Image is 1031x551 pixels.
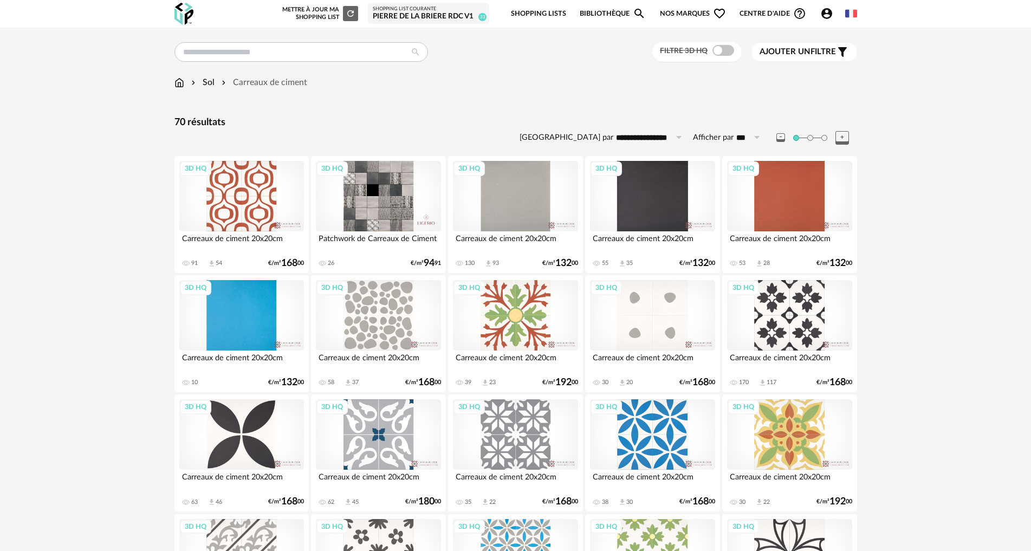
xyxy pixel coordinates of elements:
[189,76,198,89] img: svg+xml;base64,PHN2ZyB3aWR0aD0iMTYiIGhlaWdodD0iMTYiIHZpZXdCb3g9IjAgMCAxNiAxNiIgZmlsbD0ibm9uZSIgeG...
[316,520,348,534] div: 3D HQ
[793,7,806,20] span: Help Circle Outline icon
[722,275,857,392] a: 3D HQ Carreaux de ciment 20x20cm 170 Download icon 117 €/m²16800
[316,231,440,253] div: Patchwork de Carreaux de Ciment
[722,156,857,273] a: 3D HQ Carreaux de ciment 20x20cm 53 Download icon 28 €/m²13200
[763,498,770,506] div: 22
[453,231,578,253] div: Carreaux de ciment 20x20cm
[311,275,445,392] a: 3D HQ Carreaux de ciment 20x20cm 58 Download icon 37 €/m²16800
[758,379,767,387] span: Download icon
[174,275,309,392] a: 3D HQ Carreaux de ciment 20x20cm 10 €/m²13200
[492,260,499,267] div: 93
[316,161,348,176] div: 3D HQ
[465,260,475,267] div: 130
[755,260,763,268] span: Download icon
[542,379,578,386] div: €/m² 00
[453,281,485,295] div: 3D HQ
[618,498,626,506] span: Download icon
[174,3,193,25] img: OXP
[542,498,578,505] div: €/m² 00
[590,351,715,372] div: Carreaux de ciment 20x20cm
[216,260,222,267] div: 54
[316,400,348,414] div: 3D HQ
[755,498,763,506] span: Download icon
[484,260,492,268] span: Download icon
[520,133,613,143] label: [GEOGRAPHIC_DATA] par
[555,498,572,505] span: 168
[268,498,304,505] div: €/m² 00
[208,498,216,506] span: Download icon
[660,1,726,27] span: Nos marques
[328,379,334,386] div: 58
[760,47,836,57] span: filtre
[618,260,626,268] span: Download icon
[751,43,857,61] button: Ajouter unfiltre Filter icon
[191,498,198,506] div: 63
[693,133,734,143] label: Afficher par
[816,260,852,267] div: €/m² 00
[760,48,810,56] span: Ajouter un
[727,231,852,253] div: Carreaux de ciment 20x20cm
[405,379,441,386] div: €/m² 00
[481,379,489,387] span: Download icon
[316,470,440,491] div: Carreaux de ciment 20x20cm
[836,46,849,59] span: Filter icon
[281,379,297,386] span: 132
[489,498,496,506] div: 22
[180,161,211,176] div: 3D HQ
[542,260,578,267] div: €/m² 00
[692,498,709,505] span: 168
[189,76,215,89] div: Sol
[465,379,471,386] div: 39
[179,351,304,372] div: Carreaux de ciment 20x20cm
[602,498,608,506] div: 38
[829,498,846,505] span: 192
[626,379,633,386] div: 20
[820,7,833,20] span: Account Circle icon
[316,351,440,372] div: Carreaux de ciment 20x20cm
[328,498,334,506] div: 62
[448,394,582,511] a: 3D HQ Carreaux de ciment 20x20cm 35 Download icon 22 €/m²16800
[713,7,726,20] span: Heart Outline icon
[692,379,709,386] span: 168
[280,6,358,21] div: Mettre à jour ma Shopping List
[216,498,222,506] div: 46
[728,400,759,414] div: 3D HQ
[465,498,471,506] div: 35
[679,498,715,505] div: €/m² 00
[179,231,304,253] div: Carreaux de ciment 20x20cm
[816,498,852,505] div: €/m² 00
[453,400,485,414] div: 3D HQ
[481,498,489,506] span: Download icon
[179,470,304,491] div: Carreaux de ciment 20x20cm
[739,379,749,386] div: 170
[728,281,759,295] div: 3D HQ
[739,498,745,506] div: 30
[208,260,216,268] span: Download icon
[448,275,582,392] a: 3D HQ Carreaux de ciment 20x20cm 39 Download icon 23 €/m²19200
[311,156,445,273] a: 3D HQ Patchwork de Carreaux de Ciment 26 €/m²9491
[281,260,297,267] span: 168
[585,156,719,273] a: 3D HQ Carreaux de ciment 20x20cm 55 Download icon 35 €/m²13200
[191,260,198,267] div: 91
[590,470,715,491] div: Carreaux de ciment 20x20cm
[328,260,334,267] div: 26
[411,260,441,267] div: €/m² 91
[316,281,348,295] div: 3D HQ
[174,76,184,89] img: svg+xml;base64,PHN2ZyB3aWR0aD0iMTYiIGhlaWdodD0iMTciIHZpZXdCb3g9IjAgMCAxNiAxNyIgZmlsbD0ibm9uZSIgeG...
[174,394,309,511] a: 3D HQ Carreaux de ciment 20x20cm 63 Download icon 46 €/m²16800
[268,379,304,386] div: €/m² 00
[373,6,484,12] div: Shopping List courante
[728,161,759,176] div: 3D HQ
[626,260,633,267] div: 35
[585,394,719,511] a: 3D HQ Carreaux de ciment 20x20cm 38 Download icon 30 €/m²16800
[820,7,838,20] span: Account Circle icon
[174,156,309,273] a: 3D HQ Carreaux de ciment 20x20cm 91 Download icon 54 €/m²16800
[405,498,441,505] div: €/m² 00
[727,470,852,491] div: Carreaux de ciment 20x20cm
[424,260,435,267] span: 94
[816,379,852,386] div: €/m² 00
[180,520,211,534] div: 3D HQ
[489,379,496,386] div: 23
[679,379,715,386] div: €/m² 00
[591,520,622,534] div: 3D HQ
